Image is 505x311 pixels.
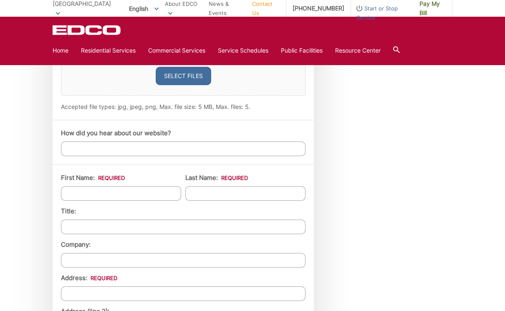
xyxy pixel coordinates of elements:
label: Company: [61,241,91,248]
a: EDCD logo. Return to the homepage. [53,25,122,35]
label: Address: [61,274,117,282]
label: Last Name: [185,174,248,182]
a: Service Schedules [218,46,268,55]
button: select files, upload any relevant images. [156,67,211,85]
label: How did you hear about our website? [61,129,171,137]
a: Resource Center [335,46,381,55]
label: Title: [61,207,76,215]
a: Residential Services [81,46,136,55]
span: Accepted file types: jpg, jpeg, png, Max. file size: 5 MB, Max. files: 5. [61,103,250,110]
label: First Name: [61,174,125,182]
a: Public Facilities [281,46,323,55]
a: Commercial Services [148,46,205,55]
span: English [123,2,165,15]
a: Home [53,46,68,55]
